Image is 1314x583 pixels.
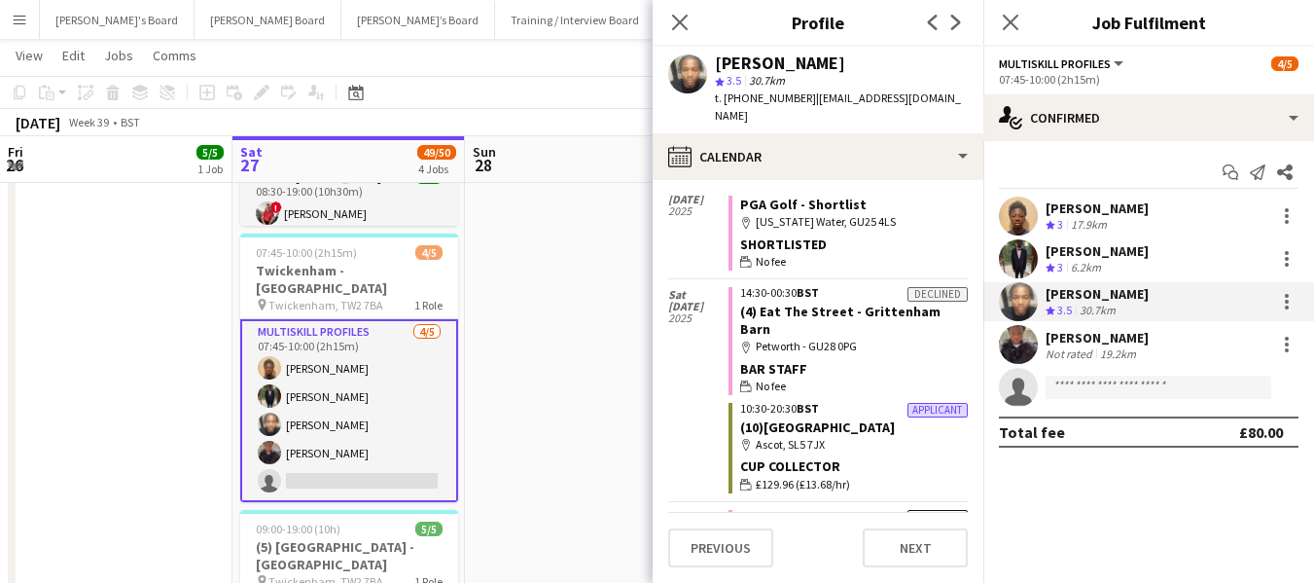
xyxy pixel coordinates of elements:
[1046,242,1149,260] div: [PERSON_NAME]
[240,319,458,502] app-card-role: MULTISKILL PROFILES4/507:45-10:00 (2h15m)[PERSON_NAME][PERSON_NAME][PERSON_NAME][PERSON_NAME]
[1046,346,1096,361] div: Not rated
[1067,217,1111,234] div: 17.9km
[256,522,340,536] span: 09:00-19:00 (10h)
[1046,285,1149,303] div: [PERSON_NAME]
[907,287,968,302] div: Declined
[999,72,1298,87] div: 07:45-10:00 (2h15m)
[715,91,816,105] span: t. [PHONE_NUMBER]
[145,43,204,68] a: Comms
[240,143,263,161] span: Sat
[740,338,968,355] div: Petworth - GU28 0PG
[64,115,113,129] span: Week 39
[999,56,1126,71] button: MULTISKILL PROFILES
[1239,422,1283,442] div: £80.00
[740,403,968,415] div: 10:30-20:30
[740,360,968,378] div: BAR STAFF
[153,47,196,64] span: Comms
[417,145,456,160] span: 49/50
[8,43,51,68] a: View
[1096,346,1140,361] div: 19.2km
[745,73,789,88] span: 30.7km
[62,47,85,64] span: Edit
[8,143,23,161] span: Fri
[668,301,728,312] span: [DATE]
[415,245,443,260] span: 4/5
[1046,200,1149,217] div: [PERSON_NAME]
[104,47,133,64] span: Jobs
[16,113,60,132] div: [DATE]
[715,55,845,72] div: [PERSON_NAME]
[740,510,968,522] div: 09:00-18:00
[999,422,1065,442] div: Total fee
[473,143,496,161] span: Sun
[195,1,341,39] button: [PERSON_NAME] Board
[740,213,968,231] div: [US_STATE] Water, GU25 4LS
[999,56,1111,71] span: MULTISKILL PROFILES
[907,510,968,525] div: Finished
[668,528,773,567] button: Previous
[983,94,1314,141] div: Confirmed
[240,166,458,233] app-card-role: Cellar [PERSON_NAME] LLW WEST LEVEL 3 NORTH BOXES - WEST STAND - LEVEL 31/108:30-19:00 (10h30m)![...
[256,245,357,260] span: 07:45-10:00 (2h15m)
[756,476,850,493] span: £129.96 (£13.68/hr)
[40,1,195,39] button: [PERSON_NAME]'s Board
[740,287,968,299] div: 14:30-00:30
[1057,260,1063,274] span: 3
[668,194,728,205] span: [DATE]
[197,162,223,176] div: 1 Job
[668,312,728,324] span: 2025
[1057,217,1063,232] span: 3
[740,196,867,213] a: PGA Golf - Shortlist
[740,303,941,338] a: (4) Eat The Street - Grittenham Barn
[668,205,728,217] span: 2025
[240,262,458,297] h3: Twickenham - [GEOGRAPHIC_DATA]
[415,522,443,536] span: 5/5
[1076,303,1119,319] div: 30.7km
[270,201,282,213] span: !
[740,236,968,253] div: Shortlisted
[907,403,968,418] div: Applicant
[240,234,458,502] app-job-card: 07:45-10:00 (2h15m)4/5Twickenham - [GEOGRAPHIC_DATA] Twickenham, TW2 7BA1 RoleMULTISKILL PROFILES...
[268,298,383,312] span: Twickenham, TW2 7BA
[863,528,968,567] button: Next
[727,73,741,88] span: 3.5
[54,43,92,68] a: Edit
[983,10,1314,35] h3: Job Fulfilment
[418,162,455,176] div: 4 Jobs
[495,1,656,39] button: Training / Interview Board
[668,289,728,301] span: Sat
[797,508,819,523] span: BST
[470,154,496,176] span: 28
[756,378,786,395] span: No fee
[1057,303,1072,317] span: 3.5
[5,154,23,176] span: 26
[653,10,983,35] h3: Profile
[196,145,224,160] span: 5/5
[16,47,43,64] span: View
[121,115,140,129] div: BST
[740,436,968,454] div: Ascot, SL5 7JX
[740,457,968,475] div: CUP COLLECTOR
[756,253,786,271] span: No fee
[96,43,141,68] a: Jobs
[797,401,819,416] span: BST
[1271,56,1298,71] span: 4/5
[715,91,961,123] span: | [EMAIL_ADDRESS][DOMAIN_NAME]
[341,1,495,39] button: [PERSON_NAME]’s Board
[1046,329,1149,346] div: [PERSON_NAME]
[668,512,728,524] span: Fri
[240,538,458,573] h3: (5) [GEOGRAPHIC_DATA] - [GEOGRAPHIC_DATA]
[797,285,819,300] span: BST
[414,298,443,312] span: 1 Role
[653,133,983,180] div: Calendar
[740,419,895,436] a: (10)[GEOGRAPHIC_DATA]
[1067,260,1105,276] div: 6.2km
[237,154,263,176] span: 27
